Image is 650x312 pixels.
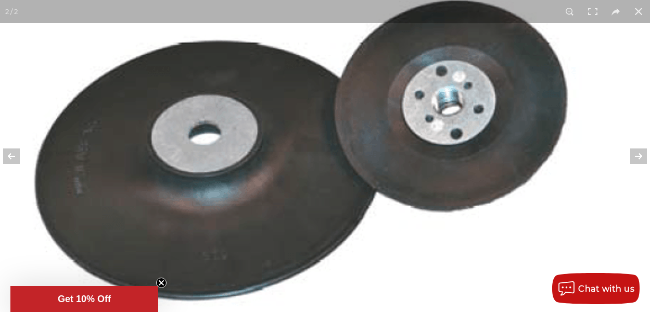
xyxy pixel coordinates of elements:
[156,278,167,288] button: Close teaser
[10,286,158,312] div: Get 10% OffClose teaser
[614,130,650,182] button: Next (arrow right)
[552,273,640,304] button: Chat with us
[578,284,634,294] span: Chat with us
[58,294,111,304] span: Get 10% Off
